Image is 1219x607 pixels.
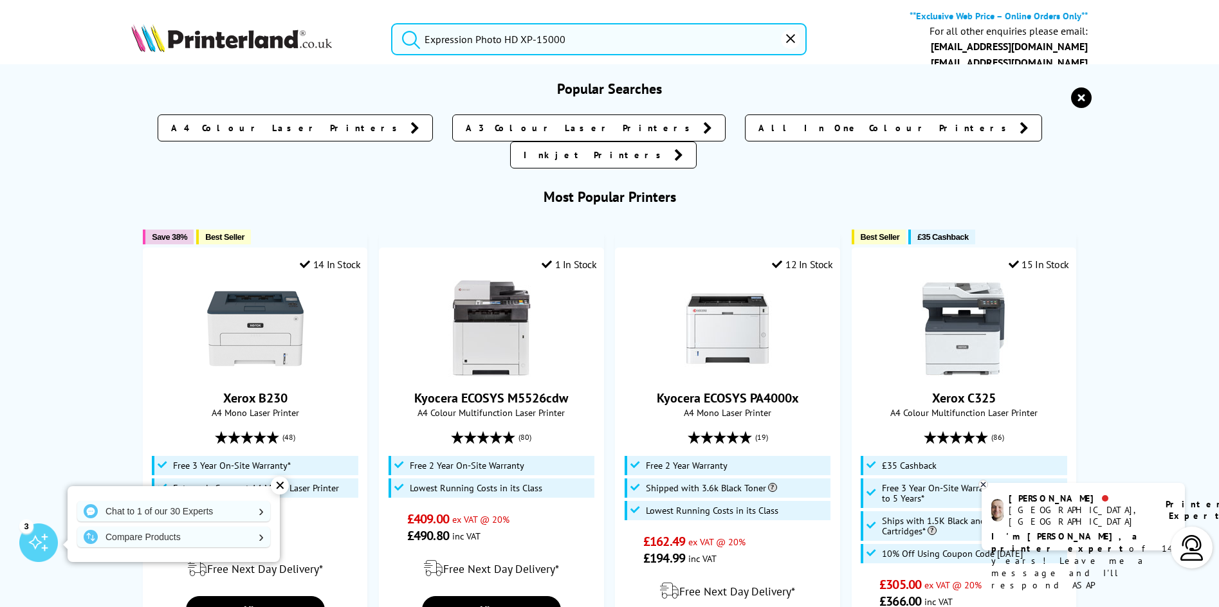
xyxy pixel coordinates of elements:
a: Xerox C325 [932,390,996,406]
a: Kyocera ECOSYS PA4000x [679,367,776,379]
img: Xerox C325 [915,280,1012,377]
span: (80) [518,425,531,449]
button: Save 38% [143,230,194,244]
span: £35 Cashback [917,232,968,242]
a: Xerox C325 [915,367,1012,379]
h3: Most Popular Printers [131,188,1087,206]
span: A4 Colour Multifunction Laser Printer [386,406,596,419]
a: All In One Colour Printers [745,114,1042,141]
span: inc VAT [452,530,481,542]
span: Shipped with 3.6k Black Toner [646,483,777,493]
span: Free 2 Year Warranty [646,460,728,471]
a: Printerland Logo [131,24,375,55]
a: Compare Products [77,527,270,547]
a: Inkjet Printers [510,141,697,168]
button: £35 Cashback [908,230,975,244]
span: £35 Cashback [882,460,937,471]
a: A4 Colour Laser Printers [158,114,433,141]
input: Search product or brand [391,23,806,55]
span: A4 Mono Laser Printer [622,406,832,419]
span: ex VAT @ 20% [688,536,746,548]
span: 10% Off Using Coupon Code [DATE] [882,548,1023,559]
img: Kyocera ECOSYS PA4000x [679,280,776,377]
a: Chat to 1 of our 30 Experts [77,501,270,521]
p: of 14 years! Leave me a message and I'll respond ASAP [991,530,1175,592]
div: [PERSON_NAME] [1009,493,1150,504]
button: Best Seller [852,230,906,244]
a: Xerox B230 [223,390,288,406]
div: 3 [19,519,33,533]
div: modal_delivery [150,550,360,586]
span: Save 38% [152,232,187,242]
b: I'm [PERSON_NAME], a printer expert [991,530,1141,554]
div: [GEOGRAPHIC_DATA], [GEOGRAPHIC_DATA] [1009,504,1150,527]
img: Printerland Logo [131,24,332,52]
span: (19) [755,425,768,449]
a: Kyocera ECOSYS M5526cdw [414,390,568,406]
div: For all other enquiries please email: [930,25,1088,37]
span: £162.49 [643,533,685,550]
span: A4 Colour Laser Printers [171,122,404,134]
span: A3 Colour Laser Printers [466,122,697,134]
span: inc VAT [688,552,717,565]
img: user-headset-light.svg [1179,535,1205,561]
span: All In One Colour Printers [758,122,1013,134]
span: Free 3 Year On-Site Warranty* [173,460,291,471]
a: [EMAIL_ADDRESS][DOMAIN_NAME] [931,56,1088,69]
span: (48) [282,425,295,449]
span: Ships with 1.5K Black and 1K CMY Toner Cartridges* [882,516,1064,536]
img: ashley-livechat.png [991,499,1004,521]
span: £305.00 [879,576,921,593]
span: Lowest Running Costs in its Class [646,505,778,516]
button: Best Seller [196,230,251,244]
span: £194.99 [643,550,685,566]
span: £490.80 [407,527,449,544]
span: Inkjet Printers [524,149,668,161]
span: ex VAT @ 20% [452,513,509,525]
h3: Popular Searches [131,80,1087,98]
a: Kyocera ECOSYS PA4000x [657,390,799,406]
a: A3 Colour Laser Printers [452,114,726,141]
div: 15 In Stock [1009,258,1069,271]
span: Best Seller [861,232,900,242]
div: ✕ [271,476,289,494]
span: £409.00 [407,511,449,527]
div: modal_delivery [386,550,596,586]
img: Kyocera ECOSYS M5526cdw [443,280,540,377]
img: Xerox B230 [207,280,304,377]
span: ex VAT @ 20% [924,579,982,591]
span: Best Seller [205,232,244,242]
b: **Exclusive Web Price – Online Orders Only** [910,10,1088,22]
span: A4 Colour Multifunction Laser Printer [859,406,1069,419]
a: Kyocera ECOSYS M5526cdw [443,367,540,379]
span: (86) [991,425,1004,449]
div: 14 In Stock [300,258,360,271]
div: 12 In Stock [772,258,832,271]
span: A4 Mono Laser Printer [150,406,360,419]
a: Xerox B230 [207,367,304,379]
span: Free 3 Year On-Site Warranty and Extend up to 5 Years* [882,483,1064,503]
a: [EMAIL_ADDRESS][DOMAIN_NAME] [931,40,1088,53]
div: 1 In Stock [542,258,597,271]
span: Lowest Running Costs in its Class [410,483,542,493]
span: Free 2 Year On-Site Warranty [410,460,524,471]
